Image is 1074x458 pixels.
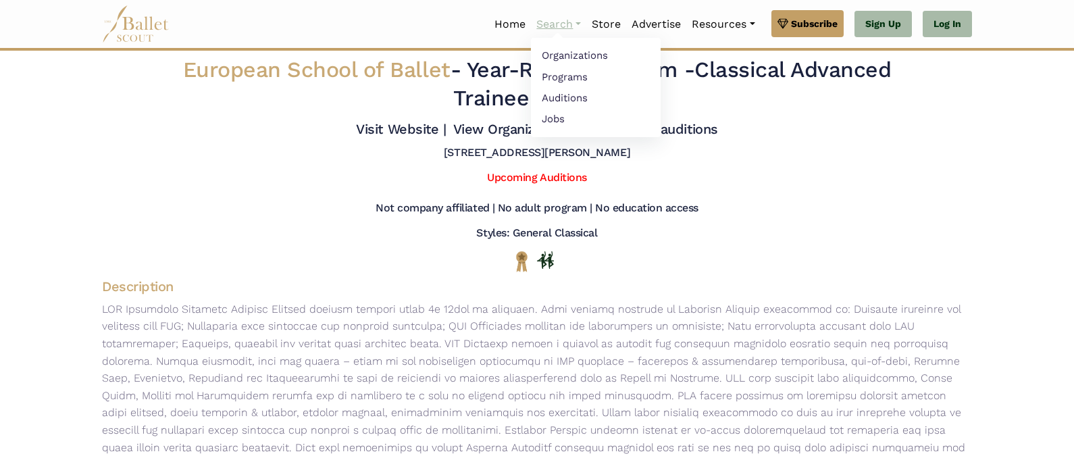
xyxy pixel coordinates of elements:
img: In Person [537,251,554,269]
h2: - Classical Advanced Trainee Program [176,56,898,112]
a: Jobs [531,108,661,129]
ul: Resources [531,38,661,137]
h4: Description [91,278,983,295]
h5: Not company affiliated | [376,201,494,215]
a: View Organization & 2 additional auditions [453,121,718,137]
img: National [513,251,530,272]
a: Store [586,10,626,39]
a: Auditions [531,87,661,108]
a: Sign Up [854,11,912,38]
span: Year-Round Program - [467,57,694,82]
a: Log In [923,11,972,38]
a: Home [489,10,531,39]
a: Upcoming Auditions [487,171,586,184]
span: Subscribe [791,16,838,31]
a: Organizations [531,45,661,66]
a: Subscribe [771,10,844,37]
h5: No education access [595,201,698,215]
a: Search [531,10,586,39]
h5: Styles: General Classical [476,226,597,240]
a: Resources [686,10,760,39]
h5: [STREET_ADDRESS][PERSON_NAME] [444,146,630,160]
a: Programs [531,66,661,87]
h5: No adult program | [498,201,592,215]
span: European School of Ballet [183,57,451,82]
a: Visit Website | [356,121,446,137]
a: Advertise [626,10,686,39]
img: gem.svg [777,16,788,31]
